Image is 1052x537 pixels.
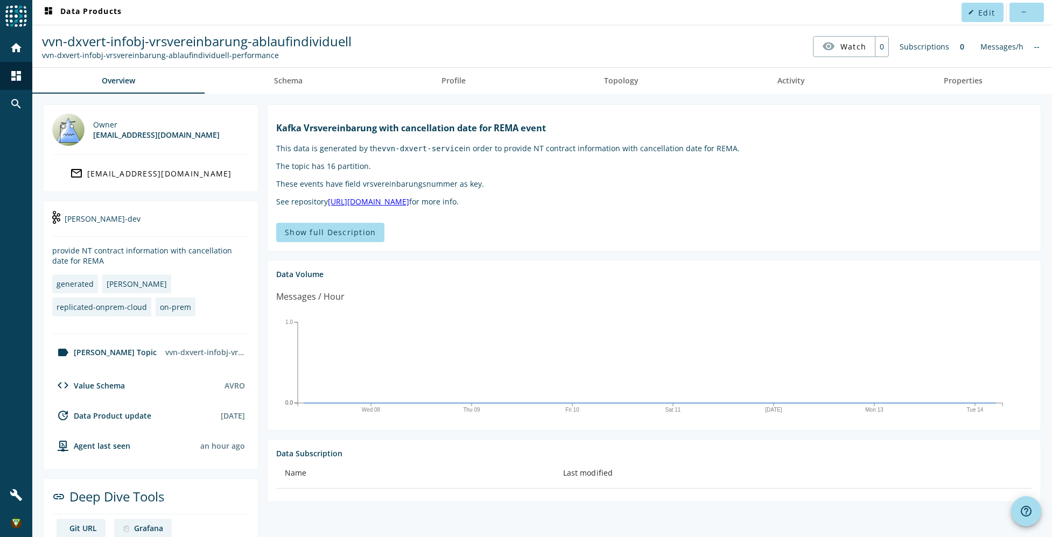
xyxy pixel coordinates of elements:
img: spoud-logo.svg [5,5,27,27]
img: lotus@mobi.ch [52,114,85,146]
div: vvn-dxvert-infobj-vrsvereinbarung-ablaufindividuell-performance [161,343,249,362]
div: provide NT contract information with cancellation date for REMA [52,245,249,266]
a: [EMAIL_ADDRESS][DOMAIN_NAME] [52,164,249,183]
span: Watch [840,37,866,56]
div: Deep Dive Tools [52,487,249,514]
div: Messages / Hour [276,290,345,303]
span: Schema [274,77,303,84]
div: Data Product update [52,409,151,422]
div: AVRO [225,380,245,391]
div: Git URL [69,523,97,533]
div: Value Schema [52,379,125,392]
a: [URL][DOMAIN_NAME] [328,196,409,207]
p: See repository for more info. [276,196,1032,207]
th: Last modified [555,458,1032,489]
mat-icon: visibility [822,40,835,53]
text: Sat 11 [665,407,681,413]
div: [PERSON_NAME] [107,279,167,289]
div: generated [57,279,94,289]
span: Edit [978,8,995,18]
p: The topic has 16 partition. [276,161,1032,171]
div: Subscriptions [894,36,955,57]
mat-icon: search [10,97,23,110]
div: 0 [955,36,970,57]
div: [EMAIL_ADDRESS][DOMAIN_NAME] [87,168,232,179]
text: 1.0 [285,319,293,325]
span: Overview [102,77,135,84]
div: [EMAIL_ADDRESS][DOMAIN_NAME] [93,130,220,140]
span: Profile [441,77,466,84]
h1: Kafka Vrsvereinbarung with cancellation date for REMA event [276,122,1032,134]
button: Edit [962,3,1004,22]
mat-icon: dashboard [10,69,23,82]
p: These events have field vrsvereinbarungsnummer as key. [276,179,1032,189]
mat-icon: mail_outline [70,167,83,180]
mat-icon: edit [968,9,974,15]
mat-icon: home [10,41,23,54]
span: Activity [777,77,805,84]
mat-icon: help_outline [1020,505,1033,518]
div: agent-env-test [52,439,130,452]
div: No information [1029,36,1045,57]
span: vvn-dxvert-infobj-vrsvereinbarung-ablaufindividuell [42,32,352,50]
div: 0 [875,37,888,56]
mat-icon: dashboard [42,6,55,19]
p: This data is generated by the in order to provide NT contract information with cancellation date ... [276,143,1032,153]
text: [DATE] [765,407,782,413]
text: Fri 10 [565,407,579,413]
div: Data Subscription [276,448,1032,458]
th: Name [276,458,555,489]
img: deep dive image [123,525,130,533]
div: Grafana [134,523,163,533]
span: Data Products [42,6,122,19]
text: 0.0 [285,400,293,406]
div: Agents typically reports every 15min to 1h [200,441,245,451]
div: [PERSON_NAME]-dev [52,210,249,237]
button: Show full Description [276,223,384,242]
div: Kafka Topic: vvn-dxvert-infobj-vrsvereinbarung-ablaufindividuell-performance [42,50,352,60]
mat-icon: more_horiz [1020,9,1026,15]
text: Thu 09 [463,407,480,413]
span: Properties [944,77,983,84]
mat-icon: update [57,409,69,422]
mat-icon: code [57,379,69,392]
mat-icon: build [10,489,23,501]
text: Tue 14 [967,407,984,413]
mat-icon: label [57,346,69,359]
div: Messages/h [975,36,1029,57]
img: 11564d625e1ef81f76cd95267eaef640 [11,518,22,528]
mat-icon: link [52,490,65,503]
span: Topology [604,77,639,84]
div: [PERSON_NAME] Topic [52,346,157,359]
div: Owner [93,119,220,130]
div: Data Volume [276,269,1032,279]
button: Watch [813,37,875,56]
img: kafka-dev [52,211,60,224]
code: vvn-dxvert-service [382,144,464,153]
div: [DATE] [221,411,245,421]
button: Data Products [38,3,126,22]
div: on-prem [160,302,191,312]
div: replicated-onprem-cloud [57,302,147,312]
text: Wed 08 [362,407,381,413]
span: Show full Description [285,227,376,237]
text: Mon 13 [865,407,883,413]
